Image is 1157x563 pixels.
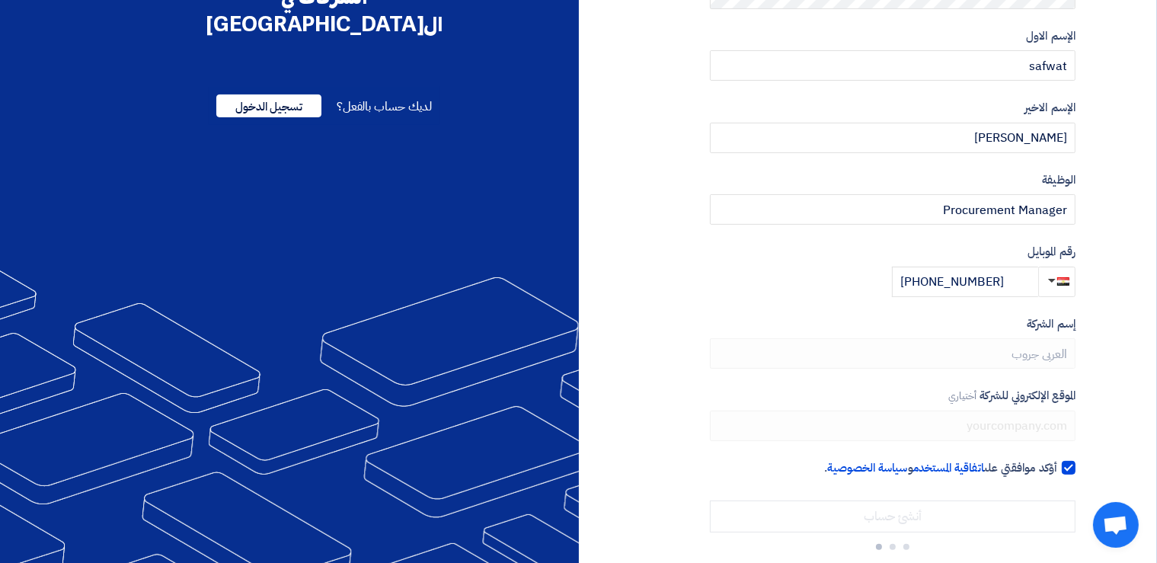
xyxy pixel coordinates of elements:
[710,243,1075,261] label: رقم الموبايل
[710,387,1075,405] label: الموقع الإلكتروني للشركة
[710,411,1075,441] input: yourcompany.com
[710,123,1075,153] input: أدخل الإسم الاخير ...
[337,98,432,116] span: لديك حساب بالفعل؟
[828,459,908,476] a: سياسة الخصوصية
[710,50,1075,81] input: أدخل الإسم الاول ...
[710,338,1075,369] input: أدخل إسم الشركة ...
[710,194,1075,225] input: أدخل الوظيفة ...
[710,27,1075,45] label: الإسم الاول
[710,99,1075,117] label: الإسم الاخير
[710,501,1075,533] input: أنشئ حساب
[892,267,1038,297] input: أدخل رقم الموبايل ...
[913,459,984,476] a: اتفاقية المستخدم
[825,459,1057,477] span: أؤكد موافقتي على و .
[216,94,321,117] span: تسجيل الدخول
[948,389,977,403] span: أختياري
[710,315,1075,333] label: إسم الشركة
[710,171,1075,189] label: الوظيفة
[1093,502,1139,548] div: Open chat
[216,98,321,116] a: تسجيل الدخول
